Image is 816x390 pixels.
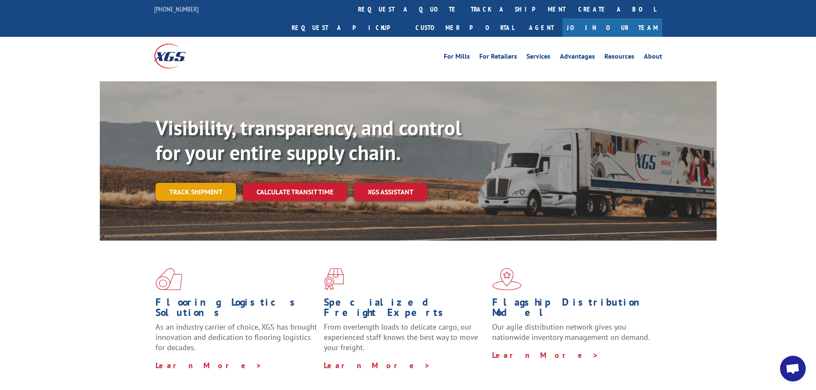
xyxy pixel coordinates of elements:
[604,53,634,63] a: Resources
[243,183,347,201] a: Calculate transit time
[492,268,522,290] img: xgs-icon-flagship-distribution-model-red
[492,297,654,322] h1: Flagship Distribution Model
[324,322,486,360] p: From overlength loads to delicate cargo, our experienced staff knows the best way to move your fr...
[526,53,550,63] a: Services
[155,114,461,166] b: Visibility, transparency, and control for your entire supply chain.
[520,18,562,37] a: Agent
[479,53,517,63] a: For Retailers
[154,5,199,13] a: [PHONE_NUMBER]
[780,356,806,381] div: Open chat
[409,18,520,37] a: Customer Portal
[155,322,317,352] span: As an industry carrier of choice, XGS has brought innovation and dedication to flooring logistics...
[444,53,470,63] a: For Mills
[562,18,662,37] a: Join Our Team
[324,360,430,370] a: Learn More >
[492,350,599,360] a: Learn More >
[560,53,595,63] a: Advantages
[324,297,486,322] h1: Specialized Freight Experts
[354,183,427,201] a: XGS ASSISTANT
[644,53,662,63] a: About
[155,183,236,201] a: Track shipment
[155,297,317,322] h1: Flooring Logistics Solutions
[285,18,409,37] a: Request a pickup
[492,322,650,342] span: Our agile distribution network gives you nationwide inventory management on demand.
[155,268,182,290] img: xgs-icon-total-supply-chain-intelligence-red
[324,268,344,290] img: xgs-icon-focused-on-flooring-red
[155,360,262,370] a: Learn More >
